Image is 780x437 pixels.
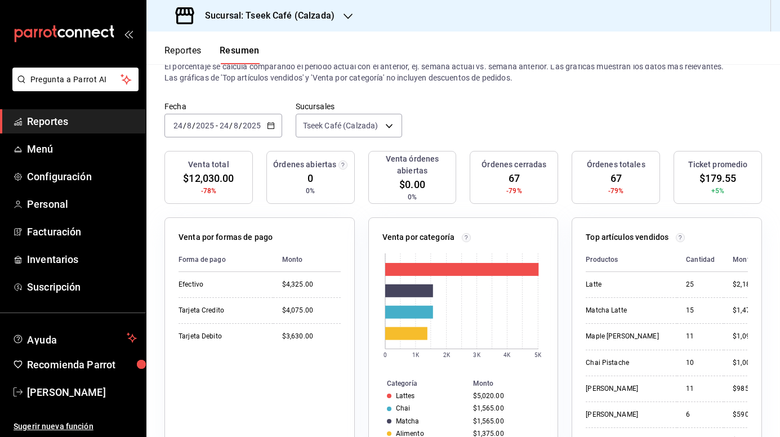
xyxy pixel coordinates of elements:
label: Sucursales [296,102,402,110]
span: 67 [509,171,520,186]
span: Tseek Café (Calzada) [303,120,378,131]
p: El porcentaje se calcula comparando el período actual con el anterior, ej. semana actual vs. sema... [164,61,762,83]
span: 0% [306,186,315,196]
span: $0.00 [399,177,425,192]
h3: Venta total [188,159,229,171]
input: -- [219,121,229,130]
button: Reportes [164,45,202,64]
div: [PERSON_NAME] [586,410,668,420]
div: $1,565.00 [473,404,540,412]
div: 11 [686,384,715,394]
span: / [239,121,242,130]
span: Suscripción [27,279,137,295]
div: 25 [686,280,715,289]
span: Personal [27,197,137,212]
th: Cantidad [677,248,724,272]
text: 5K [535,352,542,358]
div: $4,075.00 [282,306,341,315]
span: +5% [711,186,724,196]
th: Monto [724,248,764,272]
div: $1,565.00 [473,417,540,425]
span: -79% [608,186,624,196]
span: Inventarios [27,252,137,267]
p: Venta por categoría [382,231,455,243]
text: 4K [504,352,511,358]
div: $1,090.00 [733,332,764,341]
p: Top artículos vendidos [586,231,668,243]
div: Lattes [396,392,415,400]
div: Tarjeta Credito [179,306,264,315]
span: -78% [201,186,217,196]
div: Chai Pistache [586,358,668,368]
th: Categoría [369,377,469,390]
div: Matcha Latte [586,306,668,315]
div: 6 [686,410,715,420]
span: [PERSON_NAME] [27,385,137,400]
text: 2K [443,352,451,358]
input: ---- [242,121,261,130]
h3: Órdenes abiertas [273,159,336,171]
button: Resumen [220,45,260,64]
div: $4,325.00 [282,280,341,289]
span: 0% [408,192,417,202]
button: open_drawer_menu [124,29,133,38]
div: [PERSON_NAME] [586,384,668,394]
input: -- [186,121,192,130]
span: 67 [610,171,622,186]
h3: Sucursal: Tseek Café (Calzada) [196,9,335,23]
div: 10 [686,358,715,368]
div: 15 [686,306,715,315]
span: $179.55 [699,171,737,186]
div: $5,020.00 [473,392,540,400]
a: Pregunta a Parrot AI [8,82,139,93]
div: $985.00 [733,384,764,394]
div: $2,185.00 [733,280,764,289]
h3: Ticket promedio [688,159,748,171]
span: Menú [27,141,137,157]
span: $12,030.00 [183,171,234,186]
text: 3K [474,352,481,358]
div: $3,630.00 [282,332,341,341]
div: Latte [586,280,668,289]
div: 11 [686,332,715,341]
span: Configuración [27,169,137,184]
h3: Órdenes cerradas [482,159,546,171]
div: Matcha [396,417,420,425]
span: Pregunta a Parrot AI [30,74,121,86]
text: 1K [412,352,420,358]
div: navigation tabs [164,45,260,64]
input: -- [233,121,239,130]
div: $590.00 [733,410,764,420]
span: -79% [506,186,522,196]
div: $1,000.00 [733,358,764,368]
button: Pregunta a Parrot AI [12,68,139,91]
span: / [229,121,233,130]
th: Monto [469,377,558,390]
div: Tarjeta Debito [179,332,264,341]
input: ---- [195,121,215,130]
span: Recomienda Parrot [27,357,137,372]
label: Fecha [164,102,282,110]
p: Venta por formas de pago [179,231,273,243]
input: -- [173,121,183,130]
span: 0 [307,171,313,186]
text: 0 [384,352,387,358]
h3: Venta órdenes abiertas [373,153,452,177]
span: Sugerir nueva función [14,421,137,432]
h3: Órdenes totales [587,159,645,171]
th: Forma de pago [179,248,273,272]
span: Reportes [27,114,137,129]
span: / [183,121,186,130]
div: Efectivo [179,280,264,289]
span: Facturación [27,224,137,239]
span: Ayuda [27,331,122,345]
div: Chai [396,404,411,412]
span: / [192,121,195,130]
div: Maple [PERSON_NAME] [586,332,668,341]
span: - [216,121,218,130]
th: Productos [586,248,677,272]
th: Monto [273,248,341,272]
div: $1,475.00 [733,306,764,315]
